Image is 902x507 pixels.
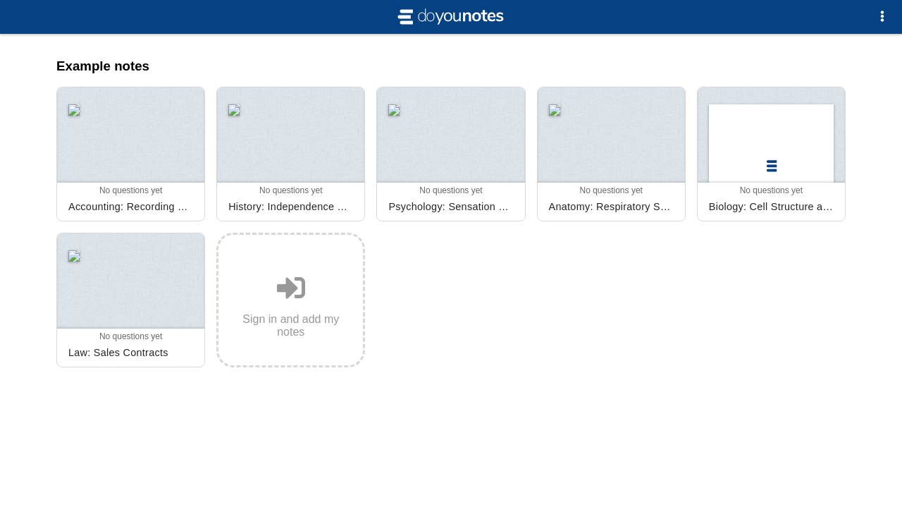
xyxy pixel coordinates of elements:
img: svg+xml;base64,CiAgICAgIDxzdmcgdmlld0JveD0iLTIgLTIgMjAgNCIgeG1sbnM9Imh0dHA6Ly93d3cudzMub3JnLzIwMD... [395,6,507,28]
a: No questions yetLaw: Sales Contracts [56,233,205,367]
div: Biology: Cell Structure and Function [703,195,839,218]
a: Sign in and add my notes [216,233,365,367]
span: No questions yet [99,331,162,341]
h3: Example notes [56,59,846,74]
a: No questions yetHistory: Independence War of America [216,87,365,221]
span: No questions yet [740,185,803,195]
span: Sign in and add my notes [230,313,352,338]
div: Law: Sales Contracts [63,341,199,364]
span: No questions yet [419,185,482,195]
span: No questions yet [99,185,162,195]
span: No questions yet [259,185,322,195]
button: Options [868,3,896,31]
div: Anatomy: Respiratory System [543,195,679,218]
span: No questions yet [580,185,643,195]
a: No questions yetPsychology: Sensation and Perception [376,87,525,221]
div: Psychology: Sensation and Perception [383,195,519,218]
a: No questions yetBiology: Cell Structure and Function [697,87,846,221]
a: No questions yetAccounting: Recording Transactions [56,87,205,221]
a: No questions yetAnatomy: Respiratory System [537,87,686,221]
div: Accounting: Recording Transactions [63,195,199,218]
div: History: Independence War of America [223,195,359,218]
